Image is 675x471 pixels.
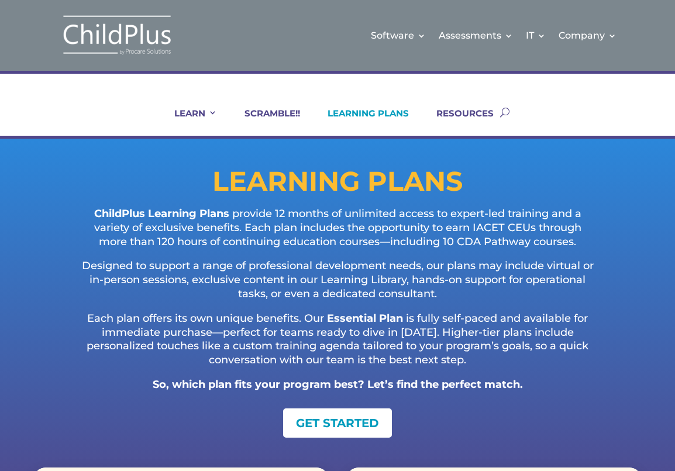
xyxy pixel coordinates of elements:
[526,12,546,59] a: IT
[34,168,642,201] h1: LEARNING PLANS
[559,12,617,59] a: Company
[160,108,217,136] a: LEARN
[81,312,595,378] p: Each plan offers its own unique benefits. Our is fully self-paced and available for immediate pur...
[283,408,392,438] a: GET STARTED
[153,378,523,391] strong: So, which plan fits your program best? Let’s find the perfect match.
[94,207,229,220] strong: ChildPlus Learning Plans
[371,12,426,59] a: Software
[81,207,595,259] p: provide 12 months of unlimited access to expert-led training and a variety of exclusive benefits....
[422,108,494,136] a: RESOURCES
[439,12,513,59] a: Assessments
[313,108,409,136] a: LEARNING PLANS
[327,312,403,325] strong: Essential Plan
[230,108,300,136] a: SCRAMBLE!!
[81,259,595,311] p: Designed to support a range of professional development needs, our plans may include virtual or i...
